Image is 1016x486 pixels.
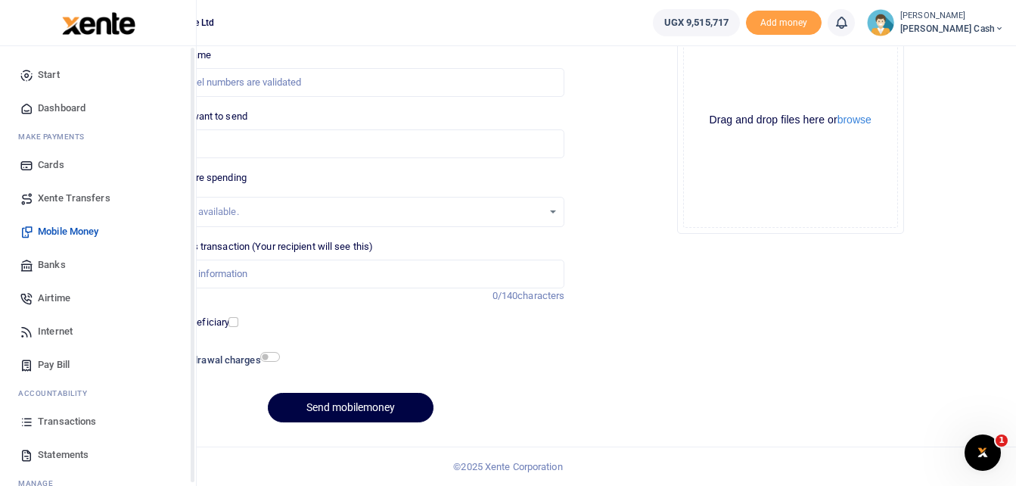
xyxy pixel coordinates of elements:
span: Mobile Money [38,224,98,239]
a: Start [12,58,184,92]
a: UGX 9,515,717 [653,9,740,36]
input: MTN & Airtel numbers are validated [138,68,565,97]
span: Start [38,67,60,83]
span: ake Payments [26,131,85,142]
div: Drag and drop files here or [684,113,897,127]
input: UGX [138,129,565,158]
a: Transactions [12,405,184,438]
a: Dashboard [12,92,184,125]
li: Toup your wallet [746,11,822,36]
span: Statements [38,447,89,463]
li: Wallet ballance [647,9,746,36]
a: logo-small logo-large logo-large [61,17,135,28]
span: Internet [38,324,73,339]
div: No options available. [149,204,543,220]
span: Dashboard [38,101,85,116]
li: Ac [12,382,184,405]
a: Banks [12,248,184,282]
a: Xente Transfers [12,182,184,215]
a: Mobile Money [12,215,184,248]
div: File Uploader [677,7,904,234]
a: Cards [12,148,184,182]
small: [PERSON_NAME] [900,10,1004,23]
a: Statements [12,438,184,472]
span: Banks [38,257,66,273]
h6: Include withdrawal charges [139,354,273,366]
span: Airtime [38,291,70,306]
input: Enter extra information [138,260,565,288]
span: Cards [38,157,64,173]
a: Pay Bill [12,348,184,382]
a: Airtime [12,282,184,315]
span: Add money [746,11,822,36]
a: profile-user [PERSON_NAME] [PERSON_NAME] Cash [867,9,1004,36]
span: [PERSON_NAME] Cash [900,22,1004,36]
a: Internet [12,315,184,348]
button: Send mobilemoney [268,393,433,422]
img: profile-user [867,9,894,36]
iframe: Intercom live chat [965,435,1001,471]
a: Add money [746,16,822,27]
span: Xente Transfers [38,191,110,206]
button: browse [837,114,872,125]
span: Pay Bill [38,357,70,372]
span: Transactions [38,414,96,429]
span: characters [517,290,564,301]
span: countability [30,388,87,399]
img: logo-large [62,12,135,35]
label: Memo for this transaction (Your recipient will see this) [138,239,374,254]
li: M [12,125,184,148]
span: 0/140 [492,290,518,301]
span: 1 [996,435,1008,447]
span: UGX 9,515,717 [664,15,729,30]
